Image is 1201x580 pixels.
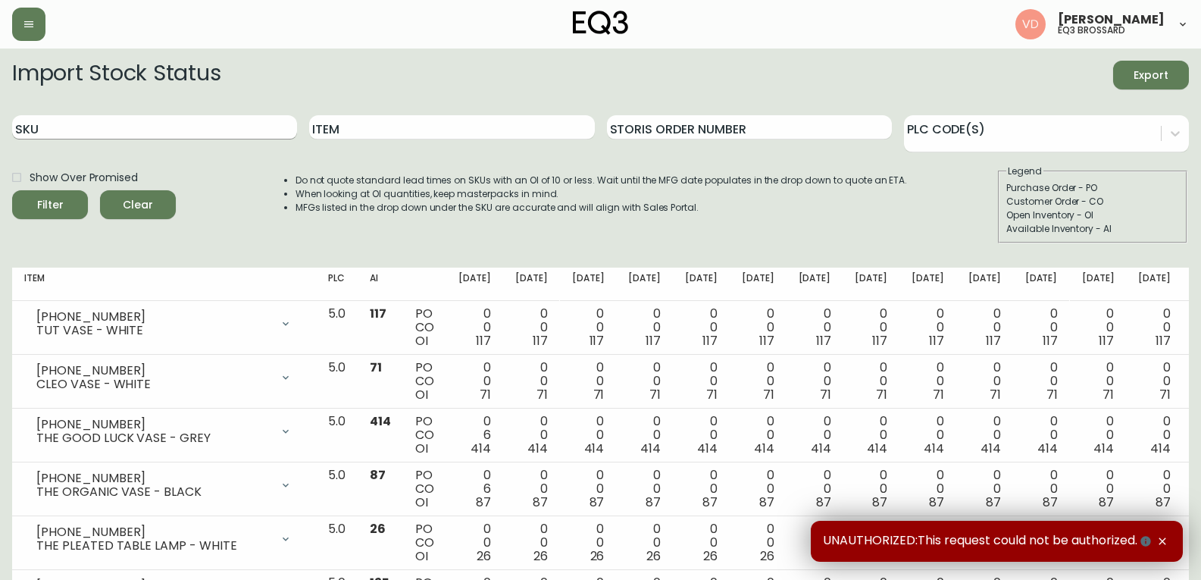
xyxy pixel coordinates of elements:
div: 0 0 [968,307,1001,348]
span: 71 [649,386,661,403]
div: 0 0 [572,522,605,563]
span: 26 [646,547,661,565]
span: OI [415,494,428,511]
div: 0 0 [515,307,548,348]
div: 0 0 [685,415,718,456]
div: 0 0 [968,415,1001,456]
div: 0 0 [572,469,605,509]
span: 414 [584,440,605,457]
div: 0 0 [628,415,661,456]
div: THE PLEATED TABLE LAMP - WHITE [36,539,271,553]
div: Purchase Order - PO [1006,181,1179,195]
span: 117 [759,332,774,350]
span: 87 [702,494,718,511]
span: 71 [933,386,944,403]
div: 0 0 [458,522,491,563]
div: 0 0 [1025,522,1058,563]
span: 71 [1046,386,1058,403]
span: 414 [640,440,661,457]
button: Clear [100,190,176,219]
th: Item [12,268,316,301]
div: 0 0 [685,361,718,402]
div: 0 0 [458,361,491,402]
span: 26 [370,520,386,538]
div: 0 0 [685,522,718,563]
div: 0 0 [1082,469,1115,509]
span: 414 [1150,440,1171,457]
div: 0 0 [855,307,887,348]
span: 87 [590,494,605,511]
div: 0 0 [572,361,605,402]
div: 0 0 [685,469,718,509]
div: PO CO [415,469,434,509]
div: [PHONE_NUMBER]THE GOOD LUCK VASE - GREY [24,415,304,448]
div: [PHONE_NUMBER] [36,525,271,539]
div: 0 0 [1025,469,1058,509]
span: 414 [981,440,1001,457]
div: 0 0 [912,307,944,348]
li: Do not quote standard lead times on SKUs with an OI of 10 or less. Wait until the MFG date popula... [296,174,908,187]
th: [DATE] [787,268,843,301]
div: PO CO [415,415,434,456]
span: 87 [533,494,548,511]
div: PO CO [415,361,434,402]
span: 71 [593,386,605,403]
div: THE ORGANIC VASE - BLACK [36,485,271,499]
div: 0 0 [742,522,774,563]
div: 0 0 [628,522,661,563]
div: 0 0 [968,469,1001,509]
div: 0 0 [912,415,944,456]
span: 117 [872,332,887,350]
th: [DATE] [1126,268,1183,301]
span: 117 [590,332,605,350]
div: 0 0 [855,469,887,509]
div: 0 0 [855,361,887,402]
div: 0 0 [1138,415,1171,456]
th: [DATE] [1070,268,1127,301]
th: [DATE] [899,268,956,301]
th: [DATE] [956,268,1013,301]
div: 0 0 [855,415,887,456]
div: 0 0 [458,307,491,348]
th: PLC [316,268,358,301]
span: 117 [816,332,831,350]
div: Customer Order - CO [1006,195,1179,208]
div: 0 0 [628,307,661,348]
span: 26 [703,547,718,565]
div: 0 0 [799,522,831,563]
button: Filter [12,190,88,219]
span: 87 [476,494,491,511]
span: 71 [536,386,548,403]
span: 71 [480,386,491,403]
img: logo [573,11,629,35]
span: Clear [112,196,164,215]
div: PO CO [415,522,434,563]
span: OI [415,547,428,565]
div: [PHONE_NUMBER]CLEO VASE - WHITE [24,361,304,394]
span: 71 [706,386,718,403]
span: 71 [763,386,774,403]
div: 0 0 [968,361,1001,402]
h2: Import Stock Status [12,61,220,89]
div: 0 0 [912,361,944,402]
div: 0 0 [912,469,944,509]
span: 414 [527,440,548,457]
div: [PHONE_NUMBER]TUT VASE - WHITE [24,307,304,340]
span: 87 [759,494,774,511]
td: 5.0 [316,301,358,355]
div: 0 0 [1138,307,1171,348]
td: 5.0 [316,462,358,516]
div: 0 0 [515,522,548,563]
td: 5.0 [316,516,358,570]
td: 5.0 [316,409,358,462]
span: 87 [646,494,661,511]
span: 414 [471,440,491,457]
span: 117 [929,332,944,350]
div: 0 0 [1082,361,1115,402]
span: 87 [370,466,386,484]
div: 0 0 [799,415,831,456]
div: 0 6 [458,469,491,509]
div: 0 0 [628,469,661,509]
span: 117 [646,332,661,350]
h5: eq3 brossard [1058,26,1125,35]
